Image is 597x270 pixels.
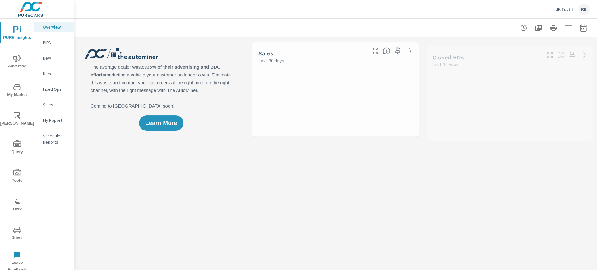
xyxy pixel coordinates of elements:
span: Save this to your personalized report [567,50,577,60]
div: Scheduled Reports [34,131,74,147]
button: Make Fullscreen [370,46,380,56]
div: BR [578,4,590,15]
button: Print Report [547,22,560,34]
p: Sales [43,102,69,108]
p: JK Test 6 [556,7,573,12]
h5: Sales [258,50,273,57]
div: Overview [34,22,74,32]
div: My Report [34,116,74,125]
button: "Export Report to PDF" [532,22,545,34]
span: Save this to your personalized report [393,46,403,56]
span: My Market [2,83,32,98]
p: Scheduled Reports [43,133,69,145]
p: Overview [43,24,69,30]
span: Tools [2,169,32,184]
p: My Report [43,117,69,123]
button: Make Fullscreen [545,50,555,60]
button: Select Date Range [577,22,590,34]
div: Fixed Ops [34,85,74,94]
p: Fixed Ops [43,86,69,92]
button: Apply Filters [562,22,575,34]
a: See more details in report [580,50,590,60]
p: Last 30 days [433,61,458,68]
span: Number of Repair Orders Closed by the selected dealership group over the selected time range. [So... [557,51,565,59]
div: New [34,53,74,63]
div: Used [34,69,74,78]
span: [PERSON_NAME] [2,112,32,127]
span: Tier2 [2,198,32,213]
p: Last 30 days [258,57,284,64]
span: Driver [2,226,32,241]
p: PIPA [43,39,69,46]
span: PURE Insights [2,26,32,41]
span: Advertise [2,55,32,70]
span: Number of vehicles sold by the dealership over the selected date range. [Source: This data is sou... [383,47,390,55]
div: PIPA [34,38,74,47]
div: Sales [34,100,74,109]
span: Query [2,140,32,156]
a: See more details in report [405,46,415,56]
button: Learn More [139,115,183,131]
p: New [43,55,69,61]
span: Learn More [145,120,177,126]
p: Used [43,71,69,77]
h5: Closed ROs [433,54,464,61]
